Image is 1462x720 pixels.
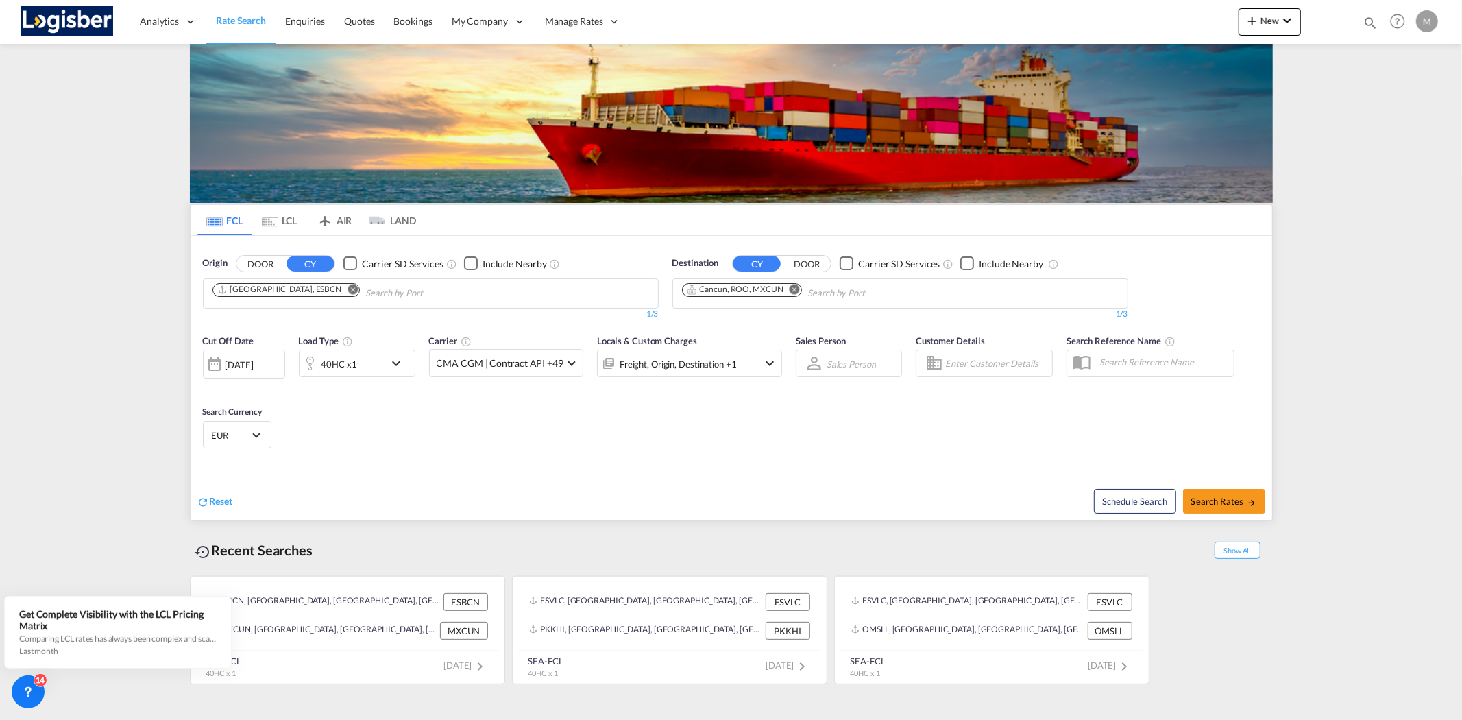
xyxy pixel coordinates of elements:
[783,256,831,272] button: DOOR
[21,6,113,37] img: d7a75e507efd11eebffa5922d020a472.png
[672,309,1128,320] div: 1/3
[443,593,488,611] div: ESBCN
[1279,12,1295,29] md-icon: icon-chevron-down
[344,15,374,27] span: Quotes
[1244,15,1295,26] span: New
[437,357,563,370] span: CMA CGM | Contract API +49
[203,407,263,417] span: Search Currency
[620,355,737,374] div: Freight Origin Destination Factory Stuffing
[203,256,228,270] span: Origin
[197,496,210,508] md-icon: icon-refresh
[766,622,810,640] div: PKKHI
[210,495,233,507] span: Reset
[528,655,563,667] div: SEA-FCL
[197,205,417,235] md-pagination-wrapper: Use the left and right arrow keys to navigate between tabs
[461,336,472,347] md-icon: The selected Trucker/Carrierwill be displayed in the rate results If the rates are from another f...
[528,669,558,677] span: 40HC x 1
[285,15,325,27] span: Enquiries
[203,335,254,346] span: Cut Off Date
[825,354,877,374] md-select: Sales Person
[1088,622,1132,640] div: OMSLL
[299,335,353,346] span: Load Type
[1191,496,1257,507] span: Search Rates
[317,213,333,223] md-icon: icon-airplane
[687,284,786,296] div: Press delete to remove this chip.
[443,660,488,671] span: [DATE]
[1088,660,1132,671] span: [DATE]
[1416,10,1438,32] div: M
[1183,489,1265,514] button: Search Ratesicon-arrow-right
[342,336,353,347] md-icon: icon-information-outline
[226,359,254,371] div: [DATE]
[452,14,508,28] span: My Company
[851,669,880,677] span: 40HC x 1
[851,622,1084,640] div: OMSLL, Salalah, Oman, Middle East, Middle East
[217,284,345,296] div: Press delete to remove this chip.
[766,593,810,611] div: ESVLC
[252,205,307,235] md-tab-item: LCL
[1048,259,1059,269] md-icon: Unchecked: Ignores neighbouring ports when fetching rates.Checked : Includes neighbouring ports w...
[733,256,781,272] button: CY
[851,655,886,667] div: SEA-FCL
[794,658,811,675] md-icon: icon-chevron-right
[781,284,801,298] button: Remove
[483,257,547,271] div: Include Nearby
[217,284,342,296] div: Barcelona, ESBCN
[762,355,778,372] md-icon: icon-chevron-down
[687,284,783,296] div: Cancun, ROO, MXCUN
[945,353,1048,374] input: Enter Customer Details
[858,257,940,271] div: Carrier SD Services
[550,259,561,269] md-icon: Unchecked: Ignores neighbouring ports when fetching rates.Checked : Includes neighbouring ports w...
[307,205,362,235] md-tab-item: AIR
[1363,15,1378,30] md-icon: icon-magnify
[299,350,415,377] div: 40HC x1icon-chevron-down
[191,236,1272,520] div: OriginDOOR CY Checkbox No InkUnchecked: Search for CY (Container Yard) services for all selected ...
[1088,593,1132,611] div: ESVLC
[190,44,1273,203] img: LCL+%26+FCL+BACKGROUND.png
[388,355,411,372] md-icon: icon-chevron-down
[190,535,319,566] div: Recent Searches
[1363,15,1378,36] div: icon-magnify
[197,494,233,509] div: icon-refreshReset
[597,350,782,377] div: Freight Origin Destination Factory Stuffingicon-chevron-down
[429,335,472,346] span: Carrier
[680,279,943,304] md-chips-wrap: Chips container. Use arrow keys to select chips.
[766,660,810,671] span: [DATE]
[236,256,284,272] button: DOOR
[1165,336,1175,347] md-icon: Your search will be saved by the below given name
[321,355,357,374] div: 40HC x1
[207,622,437,640] div: MXCUN, Cancun, ROO, Mexico, Mexico & Central America, Americas
[1215,542,1260,559] span: Show All
[942,259,953,269] md-icon: Unchecked: Search for CY (Container Yard) services for all selected carriers.Checked : Search for...
[851,593,1084,611] div: ESVLC, Valencia, Spain, Southern Europe, Europe
[1247,498,1256,507] md-icon: icon-arrow-right
[672,256,719,270] span: Destination
[362,205,417,235] md-tab-item: LAND
[1386,10,1416,34] div: Help
[394,15,432,27] span: Bookings
[840,256,940,271] md-checkbox: Checkbox No Ink
[140,14,179,28] span: Analytics
[440,622,488,640] div: MXCUN
[206,669,236,677] span: 40HC x 1
[960,256,1043,271] md-checkbox: Checkbox No Ink
[210,425,264,445] md-select: Select Currency: € EUREuro
[216,14,266,26] span: Rate Search
[1244,12,1260,29] md-icon: icon-plus 400-fg
[545,14,603,28] span: Manage Rates
[796,335,846,346] span: Sales Person
[207,593,440,611] div: ESBCN, Barcelona, Spain, Southern Europe, Europe
[287,256,334,272] button: CY
[203,309,659,320] div: 1/3
[1117,658,1133,675] md-icon: icon-chevron-right
[1239,8,1301,36] button: icon-plus 400-fgNewicon-chevron-down
[979,257,1043,271] div: Include Nearby
[343,256,443,271] md-checkbox: Checkbox No Ink
[1094,489,1176,514] button: Note: By default Schedule search will only considerorigin ports, destination ports and cut off da...
[197,205,252,235] md-tab-item: FCL
[529,593,762,611] div: ESVLC, Valencia, Spain, Southern Europe, Europe
[916,335,985,346] span: Customer Details
[529,622,762,640] div: PKKHI, Karachi, Pakistan, Indian Subcontinent, Asia Pacific
[834,576,1149,684] recent-search-card: ESVLC, [GEOGRAPHIC_DATA], [GEOGRAPHIC_DATA], [GEOGRAPHIC_DATA], [GEOGRAPHIC_DATA] ESVLCOMSLL, [GE...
